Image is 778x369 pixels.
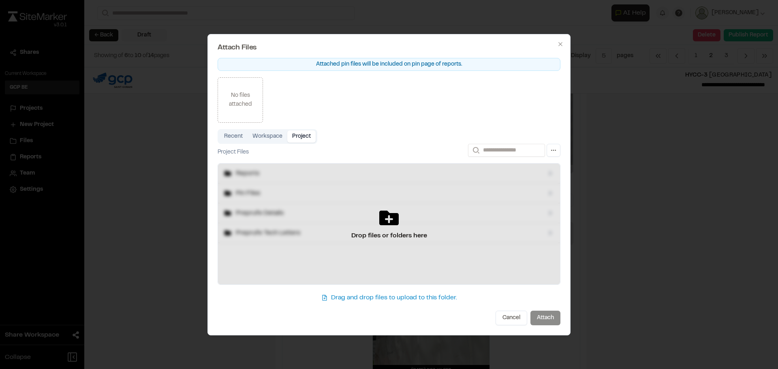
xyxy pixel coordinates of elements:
h2: Attach Files [218,44,560,51]
div: Drop files or folders hereReportsPin FilesPreprufe DetailsPreprufe Tech Letters [218,164,560,285]
button: Workspace [248,130,287,143]
p: Attached pin files will be included on pin page of reports. [218,58,560,71]
p: No files attached [218,91,263,109]
button: Project [287,130,316,143]
button: Recent [219,130,248,143]
button: Search [468,144,483,157]
nav: breadcrumb [218,148,249,157]
p: Drag and drop files to upload to this folder. [331,293,457,303]
button: Cancel [496,311,527,325]
p: Drop files or folders here [351,231,427,241]
a: Project Files [218,148,249,157]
